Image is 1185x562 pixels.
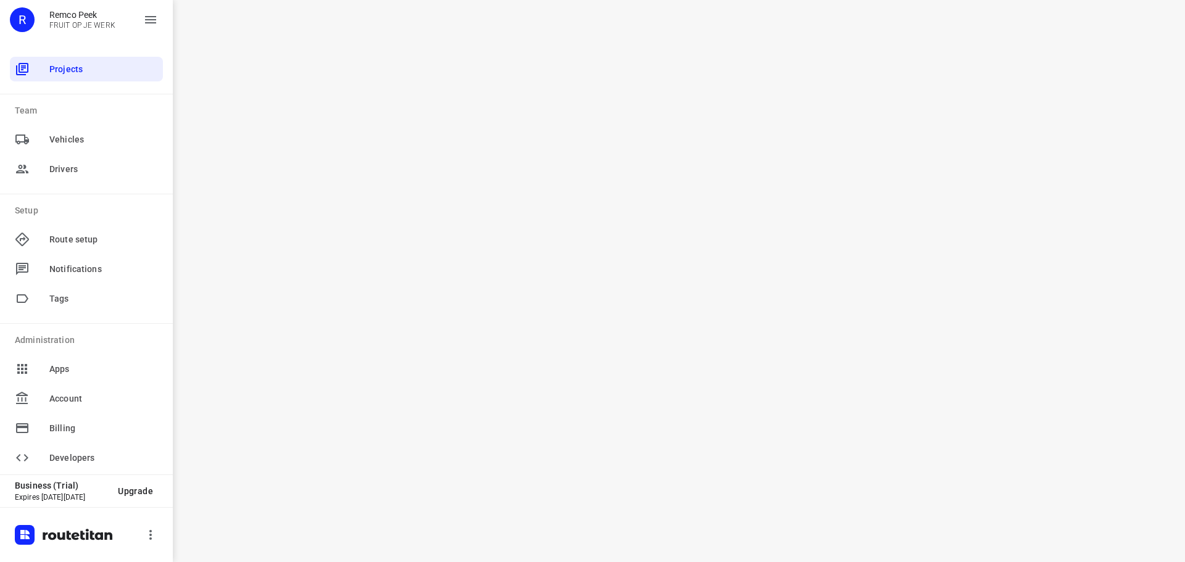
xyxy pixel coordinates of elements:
p: Administration [15,334,163,347]
p: FRUIT OP JE WERK [49,21,115,30]
span: Vehicles [49,133,158,146]
p: Business (Trial) [15,481,108,490]
div: Projects [10,57,163,81]
span: Billing [49,422,158,435]
p: Setup [15,204,163,217]
p: Remco Peek [49,10,115,20]
span: Drivers [49,163,158,176]
p: Team [15,104,163,117]
span: Account [49,392,158,405]
div: Drivers [10,157,163,181]
div: Account [10,386,163,411]
div: Apps [10,357,163,381]
span: Upgrade [118,486,153,496]
span: Tags [49,292,158,305]
button: Upgrade [108,480,163,502]
div: Billing [10,416,163,440]
div: Tags [10,286,163,311]
span: Projects [49,63,158,76]
span: Route setup [49,233,158,246]
span: Developers [49,452,158,465]
span: Notifications [49,263,158,276]
div: R [10,7,35,32]
div: Notifications [10,257,163,281]
div: Developers [10,445,163,470]
p: Expires [DATE][DATE] [15,493,108,502]
div: Vehicles [10,127,163,152]
span: Apps [49,363,158,376]
div: Route setup [10,227,163,252]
